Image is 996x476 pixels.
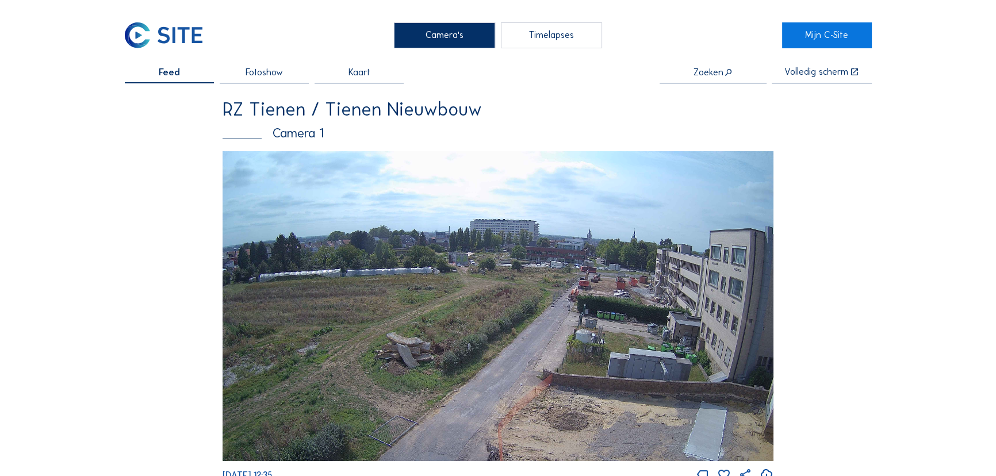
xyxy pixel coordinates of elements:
img: C-SITE Logo [125,22,203,49]
span: Feed [159,68,180,77]
div: Camera's [394,22,496,49]
img: Image [223,151,773,461]
div: Volledig scherm [784,67,848,77]
div: RZ Tienen / Tienen Nieuwbouw [223,100,773,118]
div: Timelapses [501,22,603,49]
div: Camera 1 [223,127,773,140]
a: C-SITE Logo [125,22,214,49]
span: Kaart [348,68,370,77]
span: Fotoshow [246,68,283,77]
a: Mijn C-Site [782,22,872,49]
